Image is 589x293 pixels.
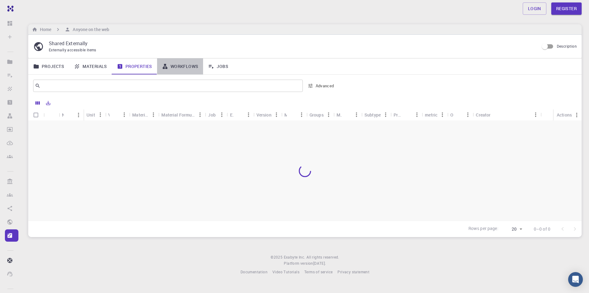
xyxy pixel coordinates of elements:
[227,109,253,121] div: Engine
[28,58,69,74] a: Projects
[43,98,53,108] button: Export
[306,254,339,260] span: All rights reserved.
[306,109,333,121] div: Groups
[64,110,74,120] button: Sort
[501,225,524,234] div: 20
[105,109,129,121] div: Value
[557,44,577,49] span: Description
[523,2,546,15] a: Login
[491,110,500,120] button: Sort
[108,109,110,121] div: Value
[531,110,541,120] button: Menu
[95,110,105,120] button: Menu
[161,109,195,121] div: Material Formula
[70,26,109,33] h6: Anyone on the web
[412,110,422,120] button: Menu
[83,109,105,121] div: Unit
[74,110,83,120] button: Menu
[310,109,324,121] div: Groups
[44,109,59,121] div: Icon
[195,110,205,120] button: Menu
[148,110,158,120] button: Menu
[313,261,326,266] span: [DATE] .
[394,109,402,121] div: Precision
[241,269,268,274] span: Documentation
[256,109,271,121] div: Version
[324,110,333,120] button: Menu
[287,110,297,120] button: Sort
[337,109,342,121] div: Method
[557,109,572,121] div: Actions
[313,260,326,267] a: [DATE].
[381,110,391,120] button: Menu
[87,109,95,121] div: Unit
[468,225,499,232] p: Rows per page:
[402,110,412,120] button: Sort
[5,6,13,12] img: logo
[33,98,43,108] button: Columns
[157,58,203,74] a: Workflows
[364,109,381,121] div: Subtype
[361,109,391,121] div: Subtype
[572,110,582,120] button: Menu
[205,109,227,121] div: Job
[69,58,112,74] a: Materials
[62,109,64,121] div: Name
[304,269,333,274] span: Terms of service
[337,269,369,274] span: Privacy statement
[241,269,268,275] a: Documentation
[217,110,227,120] button: Menu
[59,109,83,121] div: Name
[158,109,205,121] div: Material Formula
[425,109,437,121] div: metric
[271,254,283,260] span: © 2025
[333,109,361,121] div: Method
[49,40,534,47] p: Shared Externally
[447,109,473,121] div: Owner
[281,109,306,121] div: Model
[554,109,582,121] div: Actions
[551,2,582,15] a: Register
[352,110,361,120] button: Menu
[422,109,447,121] div: metric
[297,110,306,120] button: Menu
[342,110,352,120] button: Sort
[272,269,299,275] a: Video Tutorials
[203,58,233,74] a: Jobs
[476,109,491,121] div: Creator
[568,272,583,287] div: Open Intercom Messenger
[284,255,305,259] span: Exabyte Inc.
[31,26,110,33] nav: breadcrumb
[49,47,96,52] span: Externally accessible items
[132,109,148,121] div: Material
[534,226,550,232] p: 0–0 of 0
[337,269,369,275] a: Privacy statement
[284,109,287,121] div: Model
[119,110,129,120] button: Menu
[473,109,541,121] div: Creator
[208,109,215,121] div: Job
[234,110,244,120] button: Sort
[304,269,333,275] a: Terms of service
[284,260,313,267] span: Platform version
[253,109,281,121] div: Version
[463,110,473,120] button: Menu
[129,109,158,121] div: Material
[112,58,157,74] a: Properties
[110,110,119,120] button: Sort
[244,110,253,120] button: Menu
[450,109,453,121] div: Owner
[230,109,234,121] div: Engine
[284,254,305,260] a: Exabyte Inc.
[437,110,447,120] button: Menu
[453,110,463,120] button: Sort
[391,109,422,121] div: Precision
[272,269,299,274] span: Video Tutorials
[37,26,51,33] h6: Home
[305,81,337,91] button: Advanced
[271,110,281,120] button: Menu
